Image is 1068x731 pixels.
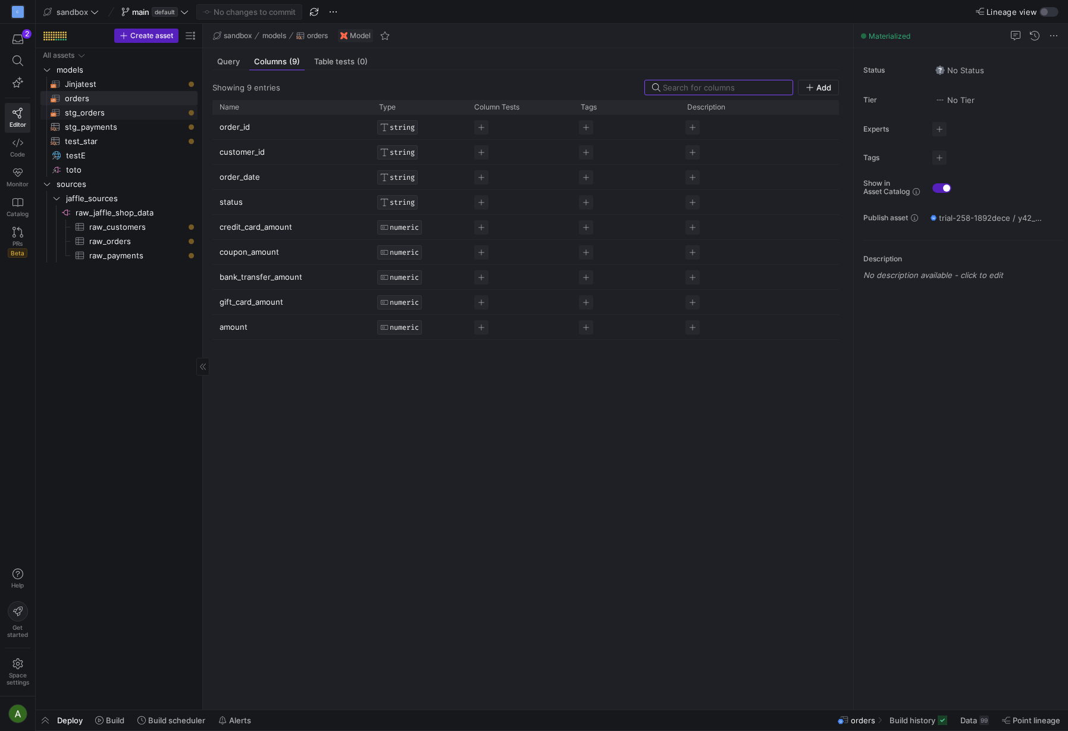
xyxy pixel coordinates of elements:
span: Deploy [57,716,83,725]
div: 2 [22,29,32,39]
button: models [259,29,289,43]
span: Build [106,716,124,725]
div: Press SPACE to select this row. [40,105,198,120]
span: Space settings [7,671,29,686]
span: Editor [10,121,26,128]
img: No status [935,65,945,75]
span: orders [307,32,328,40]
span: STRING [390,123,415,132]
button: Add [798,80,839,95]
div: Press SPACE to select this row. [212,265,839,290]
button: Create asset [114,29,178,43]
span: Build scheduler [148,716,205,725]
span: (9) [289,58,300,65]
span: orders [851,716,875,725]
span: toto​​​​​​​​ [66,163,196,177]
div: Press SPACE to select this row. [212,215,839,240]
span: raw_payments​​​​​​​​​ [89,249,184,263]
p: customer_id [220,140,365,164]
button: sandbox [40,4,102,20]
span: Build history [890,716,935,725]
span: Add [816,83,831,92]
button: https://lh3.googleusercontent.com/a/ACg8ocJFODunaVe94ji0Y13lKS1zNvJa36KAz0oFNpKUbauA=s96-c [5,701,30,726]
div: Press SPACE to select this row. [40,148,198,163]
div: All assets [43,51,74,60]
a: stg_orders​​​​​​​​​​ [40,105,198,120]
a: PRsBeta [5,222,30,263]
button: No statusNo Status [932,63,987,78]
a: stg_payments​​​​​​​​​​ [40,120,198,134]
div: Press SPACE to select this row. [40,48,198,63]
button: Data99 [955,710,994,730]
span: Beta [8,248,27,258]
button: Getstarted [5,596,30,643]
div: Press SPACE to select this row. [40,163,198,177]
span: NUMERIC [390,273,419,282]
span: Create asset [130,32,173,40]
span: Data [960,716,977,725]
span: stg_orders​​​​​​​​​​ [65,106,184,120]
p: status [220,190,365,214]
a: testE​​​​​ [40,148,198,163]
input: Search for columns [663,83,785,92]
a: raw_customers​​​​​​​​​ [40,220,198,234]
div: Press SPACE to select this row. [40,120,198,134]
span: Materialized [869,32,910,40]
p: No description available - click to edit [863,270,1063,280]
span: Table tests [314,58,368,65]
div: Showing 9 entries [212,83,280,92]
span: Point lineage [1013,716,1060,725]
span: Tier [863,96,923,104]
span: Status [863,66,923,74]
a: Jinjatest​​​​​​​​​​ [40,77,198,91]
span: Catalog [7,210,29,217]
button: No tierNo Tier [932,92,978,108]
span: Type [379,103,396,111]
span: raw_customers​​​​​​​​​ [89,220,184,234]
span: raw_jaffle_shop_data​​​​​​​​ [76,206,196,220]
span: Columns [254,58,300,65]
div: Press SPACE to select this row. [40,220,198,234]
div: Press SPACE to select this row. [40,234,198,248]
span: models [262,32,286,40]
p: gift_card_amount [220,290,365,314]
p: Description [863,255,1063,263]
img: undefined [340,32,347,39]
span: sandbox [224,32,252,40]
span: NUMERIC [390,248,419,257]
span: models [57,63,196,77]
div: 99 [979,716,989,725]
div: Press SPACE to select this row. [212,240,839,265]
div: Press SPACE to select this row. [40,63,198,77]
p: amount [220,315,365,339]
div: Press SPACE to select this row. [212,165,839,190]
span: raw_orders​​​​​​​​​ [89,235,184,248]
button: Alerts [213,710,256,730]
span: jaffle_sources [66,192,196,205]
span: No Status [935,65,984,75]
span: Lineage view [986,7,1037,17]
button: Build scheduler [132,710,211,730]
img: No tier [935,95,945,105]
span: orders​​​​​​​​​​ [65,92,184,105]
span: Get started [7,624,28,638]
span: Description [687,103,725,111]
span: Monitor [7,180,29,188]
span: trial-258-1892dece / y42_sandbox_main / orders [939,213,1044,223]
a: Editor [5,103,30,133]
span: Show in Asset Catalog [863,179,910,196]
div: C [12,6,24,18]
span: test_star​​​​​​​​​​ [65,135,184,148]
div: Press SPACE to select this row. [212,315,839,340]
span: testE​​​​​ [66,149,184,163]
span: Name [220,103,239,111]
button: maindefault [118,4,192,20]
button: Build history [884,710,953,730]
span: PRs [12,240,23,247]
img: https://lh3.googleusercontent.com/a/ACg8ocJFODunaVe94ji0Y13lKS1zNvJa36KAz0oFNpKUbauA=s96-c [8,704,27,723]
button: Point lineage [997,710,1066,730]
p: coupon_amount [220,240,365,264]
div: Press SPACE to select this row. [40,77,198,91]
span: STRING [390,148,415,157]
a: C [5,2,30,22]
